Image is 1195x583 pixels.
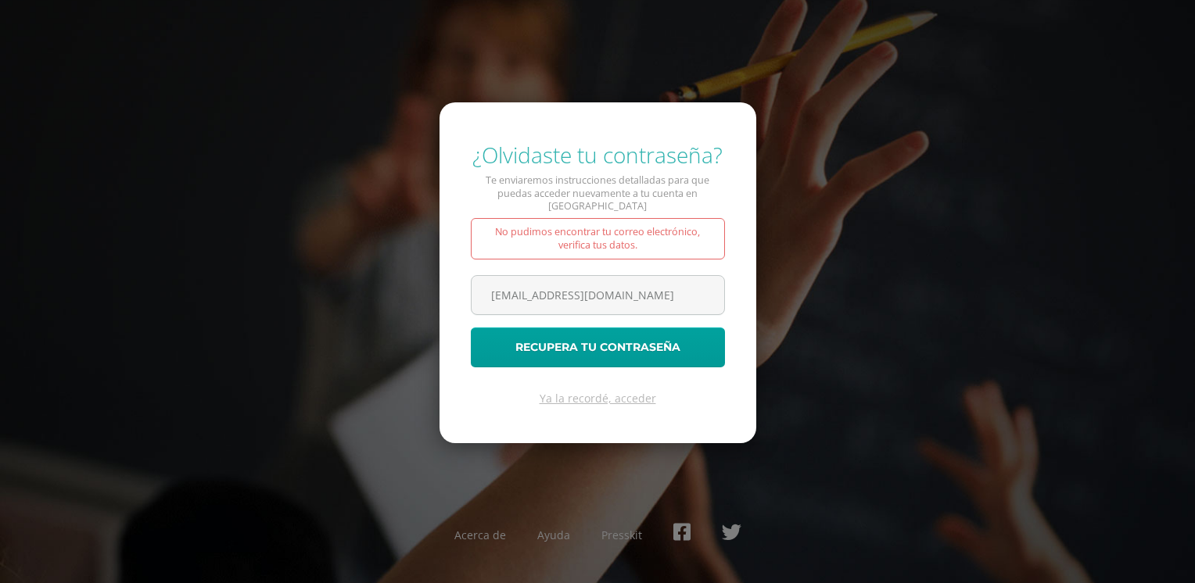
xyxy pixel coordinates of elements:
[471,174,725,213] p: Te enviaremos instrucciones detalladas para que puedas acceder nuevamente a tu cuenta en [GEOGRAP...
[540,391,656,406] a: Ya la recordé, acceder
[454,528,506,542] a: Acerca de
[472,276,724,314] input: Correo electrónico
[537,528,570,542] a: Ayuda
[601,528,642,542] a: Presskit
[471,218,725,259] div: No pudimos encontrar tu correo electrónico, verifica tus datos.
[471,140,725,170] div: ¿Olvidaste tu contraseña?
[471,327,725,367] button: Recupera tu contraseña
